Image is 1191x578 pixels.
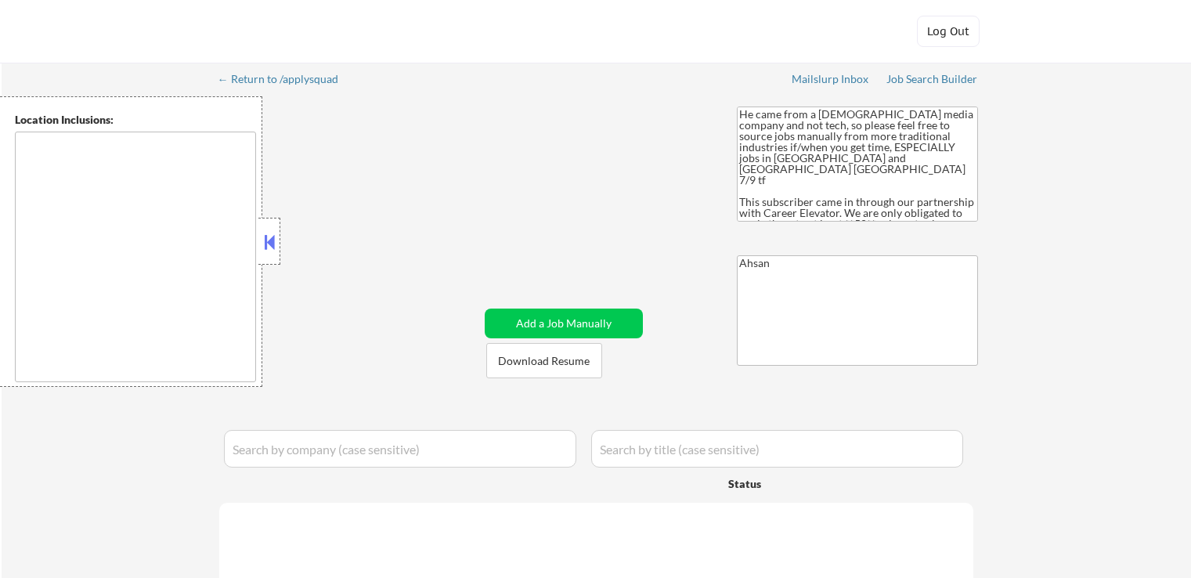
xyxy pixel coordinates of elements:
div: Status [728,469,863,497]
div: Location Inclusions: [15,112,256,128]
a: ← Return to /applysquad [218,73,353,89]
div: ← Return to /applysquad [218,74,353,85]
button: Log Out [917,16,980,47]
input: Search by title (case sensitive) [591,430,963,468]
div: Mailslurp Inbox [792,74,870,85]
input: Search by company (case sensitive) [224,430,576,468]
button: Download Resume [486,343,602,378]
button: Add a Job Manually [485,309,643,338]
div: Job Search Builder [886,74,978,85]
a: Mailslurp Inbox [792,73,870,89]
